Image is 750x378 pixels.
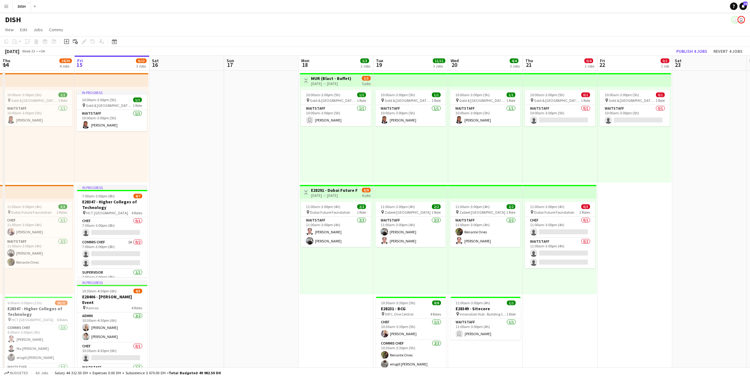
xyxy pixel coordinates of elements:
app-card-role: Waitstaff2/211:00am-3:00pm (4h)[PERSON_NAME][PERSON_NAME] [301,217,371,247]
span: Week 33 [21,49,36,53]
app-card-role: Chef0/110:30am-4:30pm (6h) [77,343,147,364]
span: 1 Role [357,210,366,215]
span: Thu [2,58,10,63]
app-card-role: Commis Chef3/36:00am-3:00pm (9h)[PERSON_NAME]Ma [PERSON_NAME]erisgill [PERSON_NAME] [2,324,72,364]
span: 20 [450,61,459,68]
span: Fri [600,58,605,63]
span: 2/2 [432,204,441,209]
div: 10:00am-3:00pm (5h)1/1 Gold & [GEOGRAPHIC_DATA], [PERSON_NAME] Rd - Al Quoz - Al Quoz Industrial ... [2,90,72,126]
app-job-card: 10:00am-3:00pm (5h)0/1 Gold & [GEOGRAPHIC_DATA], [PERSON_NAME] Rd - Al Quoz - Al Quoz Industrial ... [525,90,595,126]
app-user-avatar: John Santarin [731,16,739,23]
span: 8/8 [432,301,441,305]
span: 14 [2,61,10,68]
div: In progress10:00am-3:00pm (5h)1/1 Gold & [GEOGRAPHIC_DATA], [PERSON_NAME] Rd - Al Quoz - Al Quoz ... [77,90,147,131]
div: 10:00am-3:00pm (5h)1/1 Gold & [GEOGRAPHIC_DATA], [PERSON_NAME] Rd - Al Quoz - Al Quoz Industrial ... [301,90,371,126]
div: 11:00am-3:00pm (4h)2/2 Zabeel [GEOGRAPHIC_DATA]1 RoleWaitstaff2/211:00am-3:00pm (4h)Renante Ones[... [450,202,520,247]
span: 1 Role [432,210,441,215]
span: Gold & [GEOGRAPHIC_DATA], [PERSON_NAME] Rd - Al Quoz - Al Quoz Industrial Area 3 - [GEOGRAPHIC_DA... [310,98,357,103]
div: 2 Jobs [585,64,594,68]
span: 11/11 [433,58,445,63]
span: 3/3 [58,204,67,209]
span: Gold & [GEOGRAPHIC_DATA], [PERSON_NAME] Rd - Al Quoz - Al Quoz Industrial Area 3 - [GEOGRAPHIC_DA... [86,103,133,108]
app-job-card: In progress7:00am-3:00pm (8h)4/7E28347 - Higher Colleges of Technology HCT [GEOGRAPHIC_DATA]4 Rol... [77,185,147,277]
app-card-role: Commis Chef2/210:30am-3:30pm (5h)Renante Oneserisgill [PERSON_NAME] [376,340,446,370]
span: 19 [375,61,383,68]
span: 2/2 [507,204,515,209]
span: 0/1 [656,92,665,97]
div: 3 Jobs [510,64,520,68]
app-card-role: Admin2/210:30am-4:30pm (6h)[PERSON_NAME][PERSON_NAME] [77,312,147,343]
span: 22 [599,61,605,68]
span: Sun [227,58,234,63]
span: Dubai Future Foundation [310,210,350,215]
span: 3/5 [362,76,371,81]
button: Revert 4 jobs [711,47,745,55]
app-card-role: Waitstaff1/110:00am-3:00pm (5h)[PERSON_NAME] [77,110,147,131]
div: 5 jobs [362,81,371,86]
span: 11:00am-3:00pm (4h) [381,204,415,209]
a: Jobs [31,26,45,34]
span: 10:00am-3:00pm (5h) [605,92,639,97]
span: 1 Role [133,103,142,108]
span: 2/2 [357,204,366,209]
span: 1 Role [506,210,515,215]
div: 11:00am-3:00pm (4h)2/2 Zabeel [GEOGRAPHIC_DATA]1 RoleWaitstaff2/211:00am-3:00pm (4h)[PERSON_NAME]... [376,202,446,247]
app-job-card: 11:00am-3:00pm (4h)1/1E28349 - Sitecore Innovation Hub - Building 1, 35X7+R7V - Al Falak [GEOGRAP... [451,297,521,340]
div: 2 Jobs [361,64,370,68]
app-card-role: Waitstaff0/110:00am-3:00pm (5h) [600,105,670,126]
app-card-role: Chef0/17:00am-3:00pm (8h) [77,217,147,239]
div: 10:00am-3:00pm (5h)1/1 Gold & [GEOGRAPHIC_DATA], [PERSON_NAME] Rd - Al Quoz - Al Quoz Industrial ... [376,90,446,126]
span: 4 Roles [430,312,441,316]
span: All jobs [34,371,49,375]
span: Gold & [GEOGRAPHIC_DATA], [PERSON_NAME] Rd - Al Quoz - Al Quoz Industrial Area 3 - [GEOGRAPHIC_DA... [534,98,581,103]
app-card-role: Chef0/111:00am-3:00pm (4h) [525,217,595,238]
div: In progress [77,90,147,95]
span: 1 Role [432,98,441,103]
span: Tue [376,58,383,63]
span: 24/30 [59,58,72,63]
app-job-card: 10:00am-3:00pm (5h)1/1 Gold & [GEOGRAPHIC_DATA], [PERSON_NAME] Rd - Al Quoz - Al Quoz Industrial ... [450,90,520,126]
app-card-role: Waitstaff1/110:00am-3:00pm (5h)[PERSON_NAME] [450,105,520,126]
div: In progress [77,280,147,285]
span: 7:00am-3:00pm (8h) [82,194,115,198]
app-card-role: Waitstaff1/110:00am-3:00pm (5h)[PERSON_NAME] [376,105,446,126]
button: Publish 4 jobs [674,47,710,55]
span: Mon [301,58,309,63]
div: [DATE] [5,48,19,54]
h3: E28349 - Sitecore [451,306,521,311]
span: 9/13 [136,58,147,63]
span: 4 Roles [132,306,142,310]
span: 1 Role [506,98,515,103]
div: In progress [77,185,147,190]
a: Comms [47,26,66,34]
span: 11:00am-3:00pm (4h) [306,204,340,209]
div: +04 [39,49,45,53]
span: 1/1 [507,301,516,305]
div: 3 Jobs [433,64,445,68]
span: 10:00am-3:00pm (5h) [306,92,340,97]
app-job-card: 10:00am-3:00pm (5h)0/1 Gold & [GEOGRAPHIC_DATA], [PERSON_NAME] Rd - Al Quoz - Al Quoz Industrial ... [600,90,670,126]
app-card-role: Chef1/111:00am-3:00pm (4h)[PERSON_NAME] [2,217,72,238]
span: Zabeel [GEOGRAPHIC_DATA] [459,210,505,215]
span: Dubai Future Foundation [11,210,52,215]
span: 10:30am-3:30pm (5h) [381,301,415,305]
span: Gold & [GEOGRAPHIC_DATA], [PERSON_NAME] Rd - Al Quoz - Al Quoz Industrial Area 3 - [GEOGRAPHIC_DA... [609,98,656,103]
app-card-role: Waitstaff2/211:00am-3:00pm (4h)[PERSON_NAME][PERSON_NAME] [376,217,446,247]
span: Comms [49,27,63,32]
h3: E28347 - Higher Colleges of Technology [77,199,147,210]
span: Dubai Future Foundation [534,210,574,215]
span: 1/1 [507,92,515,97]
span: 0/4 [584,58,593,63]
div: [DATE] → [DATE] [311,193,357,198]
h3: MUR (Blast - Buffet) [311,76,351,81]
span: 0/1 [661,58,669,63]
span: DIFC, One Central [385,312,413,316]
div: 4 jobs [362,192,371,198]
h1: DISH [5,15,21,24]
app-user-avatar: John Santarin [737,16,745,23]
span: 10:00am-3:00pm (5h) [7,92,42,97]
span: Budgeted [10,371,28,375]
app-card-role: Waitstaff1/110:00am-3:00pm (5h)[PERSON_NAME] [2,105,72,126]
